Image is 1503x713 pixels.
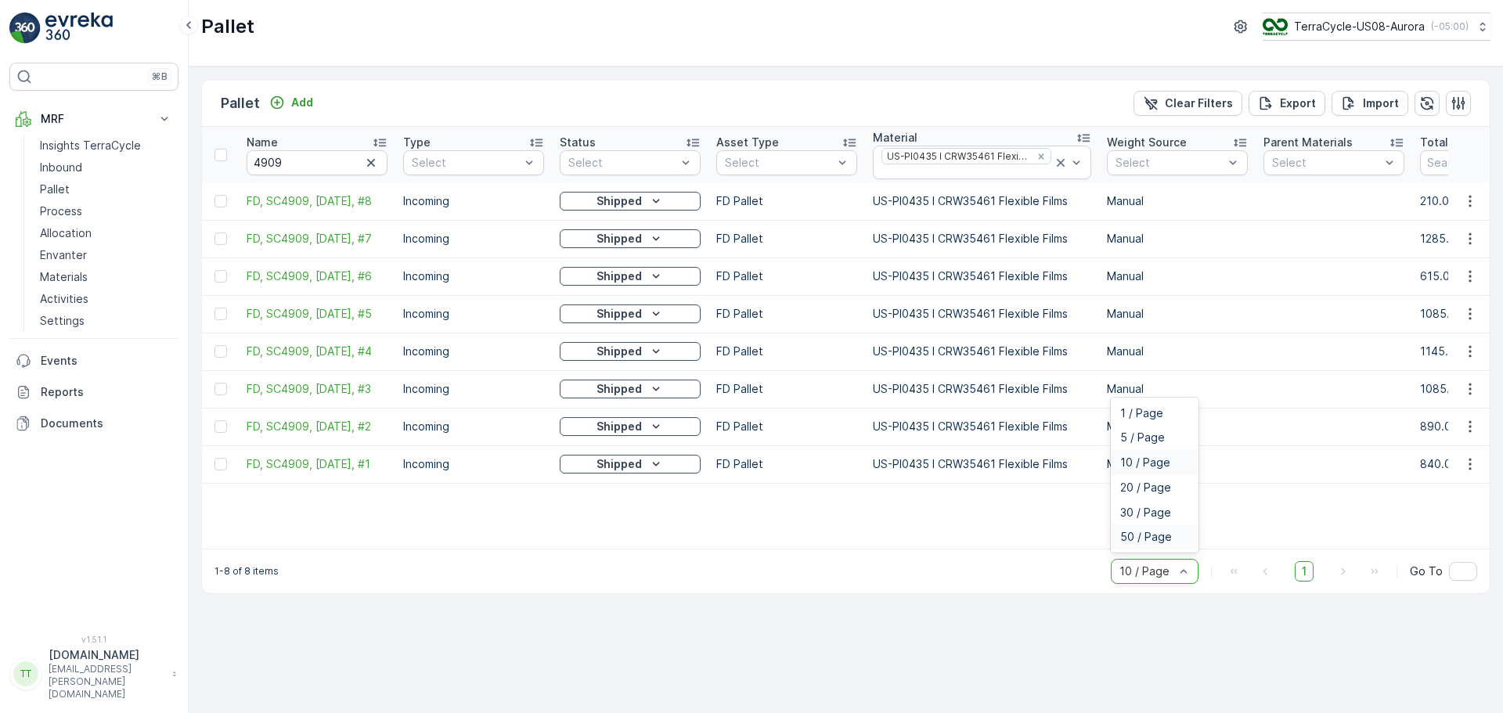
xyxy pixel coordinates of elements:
[873,344,1091,359] p: US-PI0435 I CRW35461 Flexible Films
[873,193,1091,209] p: US-PI0435 I CRW35461 Flexible Films
[1420,135,1490,150] p: Total Weight
[221,92,260,114] p: Pallet
[1363,95,1399,111] p: Import
[45,13,113,44] img: logo_light-DOdMpM7g.png
[1116,155,1224,171] p: Select
[41,384,172,400] p: Reports
[40,160,82,175] p: Inbound
[263,93,319,112] button: Add
[49,663,164,700] p: [EMAIL_ADDRESS][PERSON_NAME][DOMAIN_NAME]
[40,291,88,307] p: Activities
[403,306,544,322] p: Incoming
[873,306,1091,322] p: US-PI0435 I CRW35461 Flexible Films
[560,380,701,398] button: Shipped
[597,344,642,359] p: Shipped
[882,149,1031,164] div: US-PI0435 I CRW35461 Flexible Films
[9,647,178,700] button: TT[DOMAIN_NAME][EMAIL_ADDRESS][PERSON_NAME][DOMAIN_NAME]
[247,135,278,150] p: Name
[247,381,387,397] span: FD, SC4909, [DATE], #3
[152,70,168,83] p: ⌘B
[1120,431,1165,444] span: 5 / Page
[1263,13,1490,41] button: TerraCycle-US08-Aurora(-05:00)
[247,150,387,175] input: Search
[34,178,178,200] a: Pallet
[40,269,88,285] p: Materials
[247,306,387,322] a: FD, SC4909, 03/04/25, #5
[403,344,544,359] p: Incoming
[1107,456,1248,472] p: Manual
[40,203,82,219] p: Process
[247,268,387,284] span: FD, SC4909, [DATE], #6
[214,308,227,320] div: Toggle Row Selected
[560,304,701,323] button: Shipped
[560,192,701,211] button: Shipped
[247,231,387,247] span: FD, SC4909, [DATE], #7
[560,342,701,361] button: Shipped
[716,306,857,322] p: FD Pallet
[403,268,544,284] p: Incoming
[214,270,227,283] div: Toggle Row Selected
[214,565,279,578] p: 1-8 of 8 items
[597,268,642,284] p: Shipped
[41,416,172,431] p: Documents
[40,313,85,329] p: Settings
[716,135,779,150] p: Asset Type
[9,635,178,644] span: v 1.51.1
[1120,407,1163,420] span: 1 / Page
[247,344,387,359] span: FD, SC4909, [DATE], #4
[34,200,178,222] a: Process
[560,135,596,150] p: Status
[403,231,544,247] p: Incoming
[9,345,178,376] a: Events
[34,244,178,266] a: Envanter
[1165,95,1233,111] p: Clear Filters
[247,193,387,209] a: FD, SC4909, 03/04/25, #8
[247,231,387,247] a: FD, SC4909, 03/04/25, #7
[597,231,642,247] p: Shipped
[403,135,431,150] p: Type
[1120,531,1172,543] span: 50 / Page
[214,420,227,433] div: Toggle Row Selected
[214,383,227,395] div: Toggle Row Selected
[13,661,38,686] div: TT
[1120,481,1171,494] span: 20 / Page
[9,13,41,44] img: logo
[1280,95,1316,111] p: Export
[214,232,227,245] div: Toggle Row Selected
[9,376,178,408] a: Reports
[40,182,70,197] p: Pallet
[247,268,387,284] a: FD, SC4909, 03/04/25, #6
[1107,231,1248,247] p: Manual
[1263,135,1353,150] p: Parent Materials
[40,247,87,263] p: Envanter
[1431,20,1469,33] p: ( -05:00 )
[568,155,676,171] p: Select
[1295,561,1314,582] span: 1
[716,381,857,397] p: FD Pallet
[214,195,227,207] div: Toggle Row Selected
[403,419,544,434] p: Incoming
[716,456,857,472] p: FD Pallet
[40,138,141,153] p: Insights TerraCycle
[716,344,857,359] p: FD Pallet
[597,456,642,472] p: Shipped
[40,225,92,241] p: Allocation
[597,381,642,397] p: Shipped
[9,408,178,439] a: Documents
[403,381,544,397] p: Incoming
[214,458,227,470] div: Toggle Row Selected
[247,419,387,434] a: FD, SC4909, 03/04/25, #2
[873,231,1091,247] p: US-PI0435 I CRW35461 Flexible Films
[247,193,387,209] span: FD, SC4909, [DATE], #8
[560,267,701,286] button: Shipped
[247,456,387,472] a: FD, SC4909, 03/04/25, #1
[41,111,147,127] p: MRF
[716,419,857,434] p: FD Pallet
[1107,193,1248,209] p: Manual
[873,130,917,146] p: Material
[34,157,178,178] a: Inbound
[560,455,701,474] button: Shipped
[1107,419,1248,434] p: Manual
[597,306,642,322] p: Shipped
[291,95,313,110] p: Add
